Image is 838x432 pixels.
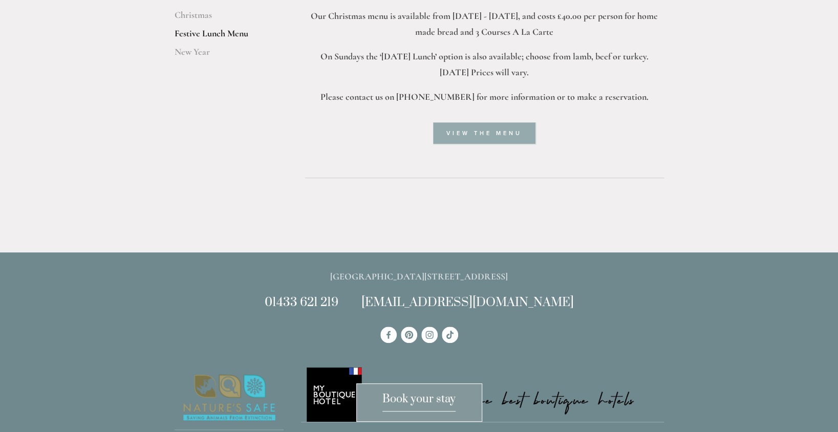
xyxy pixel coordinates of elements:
[305,49,664,80] p: On Sundays the ‘[DATE] Lunch’ option is also available; choose from lamb, beef or turkey. [DATE] ...
[320,91,649,102] strong: Please contact us on [PHONE_NUMBER] for more information or to make a reservation.
[361,295,574,310] a: [EMAIL_ADDRESS][DOMAIN_NAME]
[175,269,664,285] p: [GEOGRAPHIC_DATA][STREET_ADDRESS]
[401,327,417,343] a: Pinterest
[380,327,397,343] a: Losehill House Hotel & Spa
[301,365,664,423] a: My Boutique Hotel - Logo
[382,392,456,412] span: Book your stay
[421,327,438,343] a: Instagram
[301,365,664,422] img: My Boutique Hotel - Logo
[175,365,284,430] img: Nature's Safe - Logo
[356,383,482,422] a: Book your stay
[433,122,535,144] a: View the menu
[311,10,660,37] strong: Our Christmas menu is available from [DATE] - [DATE], and costs £40.00 per person for home made b...
[442,327,458,343] a: TikTok
[265,295,338,310] a: 01433 621 219
[175,9,272,28] a: Christmas
[175,28,272,46] a: Festive Lunch Menu
[175,46,272,64] a: New Year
